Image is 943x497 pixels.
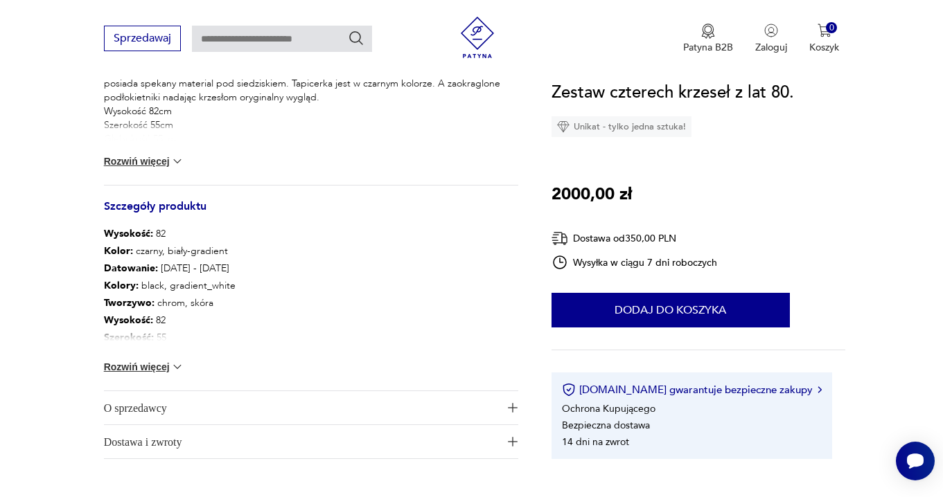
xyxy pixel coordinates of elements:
a: Sprzedawaj [104,35,181,44]
button: Patyna B2B [683,24,733,54]
img: Ikona medalu [701,24,715,39]
button: Dodaj do koszyka [552,293,790,327]
p: Patyna B2B [683,41,733,54]
b: Kolory : [104,279,139,292]
button: 0Koszyk [809,24,839,54]
img: chevron down [170,154,184,168]
p: Zestaw czterech krzeseł z lat 80. Na stelażu chromowanym z oparciem i siedziskiem ze skóry ekolog... [104,35,518,160]
button: Szukaj [348,30,364,46]
button: Sprzedawaj [104,26,181,51]
span: O sprzedawcy [104,391,500,424]
p: 82 [104,225,236,242]
b: Tworzywo : [104,296,155,309]
p: 55 [104,329,236,346]
div: Dostawa od 350,00 PLN [552,230,718,247]
p: chrom, skóra [104,294,236,311]
li: Bezpieczna dostawa [562,419,650,432]
p: czarny, biały-gradient [104,242,236,260]
img: Ikona diamentu [557,120,570,133]
p: Zaloguj [755,41,787,54]
img: Ikona certyfikatu [562,383,576,397]
img: Ikona strzałki w prawo [818,386,822,393]
b: Wysokość : [104,314,153,327]
img: Ikonka użytkownika [764,24,778,37]
button: Ikona plusaDostawa i zwroty [104,425,518,458]
span: Dostawa i zwroty [104,425,500,458]
li: 14 dni na zwrot [562,435,629,449]
p: 2000,00 zł [552,181,632,208]
button: Ikona plusaO sprzedawcy [104,391,518,424]
div: 0 [826,22,838,34]
img: Patyna - sklep z meblami i dekoracjami vintage [457,17,498,58]
li: Ochrona Kupującego [562,402,655,415]
p: Koszyk [809,41,839,54]
button: Rozwiń więcej [104,154,184,168]
img: chevron down [170,360,184,374]
b: Szerokość : [104,331,154,344]
a: Ikona medaluPatyna B2B [683,24,733,54]
div: Wysyłka w ciągu 7 dni roboczych [552,254,718,271]
b: Kolor: [104,244,133,257]
button: Rozwiń więcej [104,360,184,374]
h3: Szczegóły produktu [104,202,518,225]
button: Zaloguj [755,24,787,54]
img: Ikona dostawy [552,230,568,247]
p: [DATE] - [DATE] [104,260,236,277]
p: 82 [104,311,236,329]
iframe: Smartsupp widget button [896,442,935,480]
img: Ikona plusa [508,403,518,413]
button: [DOMAIN_NAME] gwarantuje bezpieczne zakupy [562,383,822,397]
h1: Zestaw czterech krzeseł z lat 80. [552,80,794,106]
div: Unikat - tylko jedna sztuka! [552,116,691,137]
p: black, gradient_white [104,277,236,294]
img: Ikona plusa [508,437,518,446]
img: Ikona koszyka [818,24,831,37]
b: Datowanie : [104,262,158,275]
b: Wysokość : [104,227,153,240]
